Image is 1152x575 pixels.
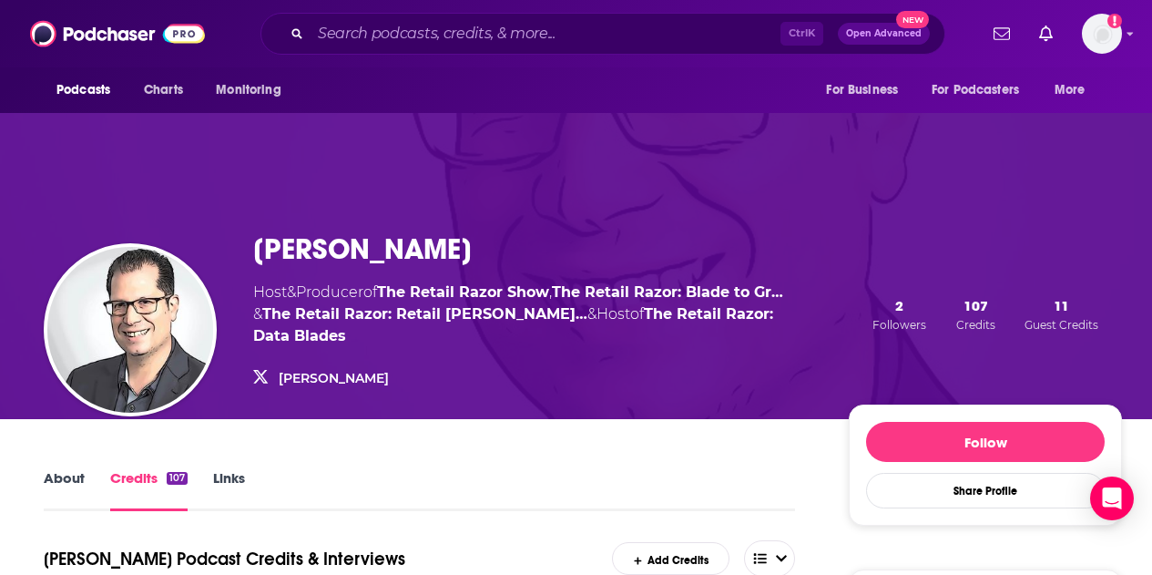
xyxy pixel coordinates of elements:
a: Add Credits [612,542,729,574]
span: Open Advanced [846,29,922,38]
button: Open AdvancedNew [838,23,930,45]
a: Show notifications dropdown [986,18,1017,49]
span: Guest Credits [1025,318,1098,332]
span: & [253,305,262,323]
span: Monitoring [216,77,280,103]
a: Credits107 [110,469,188,511]
a: About [44,469,85,511]
a: The Retail Razor: Retail Transformers [262,305,587,323]
button: 2Followers [867,296,932,333]
span: Credits [956,318,995,332]
span: Ctrl K [780,22,823,46]
img: User Profile [1082,14,1122,54]
span: 107 [963,297,988,314]
button: Share Profile [866,473,1105,508]
span: New [896,11,929,28]
span: For Podcasters [932,77,1019,103]
div: Open Intercom Messenger [1090,477,1134,520]
a: [PERSON_NAME] [279,370,389,386]
img: Podchaser - Follow, Share and Rate Podcasts [30,16,205,51]
button: open menu [920,73,1045,108]
span: Podcasts [56,77,110,103]
button: open menu [44,73,134,108]
span: Host [596,305,630,323]
button: open menu [203,73,304,108]
a: Charts [132,73,194,108]
a: Links [213,469,245,511]
img: Ricardo Belmar [47,247,213,413]
span: Producer [296,283,363,301]
a: Show notifications dropdown [1032,18,1060,49]
span: For Business [826,77,898,103]
span: More [1055,77,1086,103]
h3: [PERSON_NAME] [253,231,472,267]
span: of [363,283,549,301]
span: Charts [144,77,183,103]
button: 107Credits [951,296,1001,333]
a: The Retail Razor Show [377,283,549,301]
span: Host [253,283,287,301]
button: Show profile menu [1082,14,1122,54]
div: Search podcasts, credits, & more... [260,13,945,55]
a: The Retail Razor: Blade to Greatness! [552,283,783,301]
button: Follow [866,422,1105,462]
button: open menu [1042,73,1108,108]
svg: Add a profile image [1107,14,1122,28]
span: & [587,305,596,323]
span: , [549,283,552,301]
input: Search podcasts, credits, & more... [311,19,780,48]
span: 2 [895,297,903,314]
div: 107 [167,472,188,485]
span: Followers [872,318,926,332]
span: & [287,283,296,301]
span: 11 [1054,297,1069,314]
button: open menu [813,73,921,108]
button: 11Guest Credits [1019,296,1104,333]
span: Logged in as emilyjherman [1082,14,1122,54]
